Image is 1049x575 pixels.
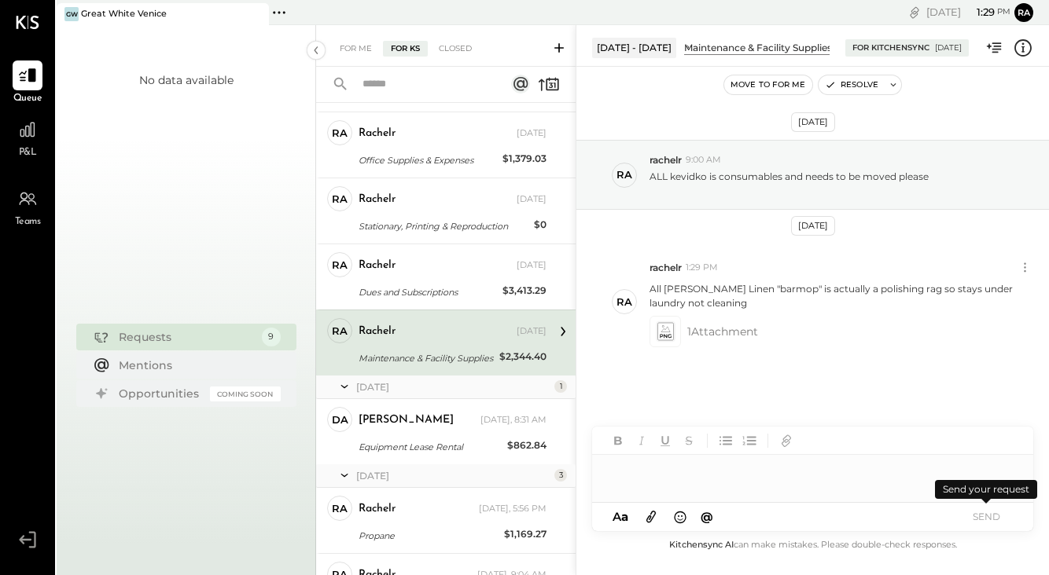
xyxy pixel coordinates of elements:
[955,506,1018,527] button: SEND
[431,41,480,57] div: Closed
[81,8,167,20] div: Great White Venice
[262,328,281,346] div: 9
[608,430,628,451] button: Bold
[332,41,380,57] div: For Me
[139,72,234,88] div: No data available
[332,258,348,273] div: ra
[617,167,632,182] div: ra
[791,112,835,132] div: [DATE]
[332,501,348,516] div: ra
[119,386,202,401] div: Opportunities
[724,75,812,94] button: Move to for me
[502,283,547,298] div: $3,413.29
[701,509,713,524] span: @
[517,325,547,338] div: [DATE]
[359,501,396,517] div: rachelr
[502,151,547,167] div: $1,379.03
[356,380,550,394] div: [DATE]
[359,412,454,428] div: [PERSON_NAME]
[359,528,499,544] div: Propane
[926,5,1010,20] div: [DATE]
[356,469,550,482] div: [DATE]
[1,115,54,160] a: P&L
[650,282,1017,309] p: All [PERSON_NAME] Linen "barmop" is actually a polishing rag so stays under laundry not cleaning
[359,152,498,168] div: Office Supplies & Expenses
[791,216,835,236] div: [DATE]
[554,380,567,393] div: 1
[716,430,736,451] button: Unordered List
[332,192,348,207] div: ra
[696,507,718,526] button: @
[504,526,547,542] div: $1,169.27
[907,4,922,20] div: copy link
[1,184,54,229] a: Teams
[617,295,632,309] div: ra
[13,92,42,106] span: Queue
[332,412,348,427] div: DA
[507,438,547,453] div: $862.84
[686,262,718,274] span: 1:29 PM
[687,316,758,347] span: 1 Attachment
[1,60,54,106] a: Queue
[359,284,498,300] div: Dues and Subscriptions
[119,329,254,345] div: Requests
[621,509,628,524] span: a
[684,41,832,54] div: Maintenance & Facility Supplies
[686,154,721,167] span: 9:00 AM
[679,430,699,451] button: Strikethrough
[517,259,547,272] div: [DATE]
[119,357,273,373] div: Mentions
[64,7,79,21] div: GW
[359,126,396,141] div: rachelr
[935,42,962,53] div: [DATE]
[963,5,995,20] span: 1 : 29
[332,126,348,141] div: ra
[359,350,495,366] div: Maintenance & Facility Supplies
[517,193,547,206] div: [DATE]
[739,430,760,451] button: Ordered List
[935,480,1037,499] div: Send your request
[359,324,396,339] div: rachelr
[554,469,567,482] div: 3
[592,38,676,57] div: [DATE] - [DATE]
[650,153,682,167] span: rachelr
[210,386,281,401] div: Coming Soon
[650,261,682,274] span: rachelr
[631,430,652,451] button: Italic
[359,192,396,207] div: rachelr
[608,508,633,526] button: Aa
[15,215,41,229] span: Teams
[819,75,885,94] button: Resolve
[534,217,547,233] div: $0
[383,41,428,57] div: For KS
[499,349,547,364] div: $2,344.40
[359,258,396,273] div: rachelr
[997,6,1010,17] span: pm
[517,127,547,140] div: [DATE]
[332,324,348,339] div: ra
[359,439,502,455] div: Equipment Lease Rental
[776,430,797,451] button: Add URL
[359,218,529,234] div: Stationary, Printing & Reproduction
[480,414,547,427] div: [DATE], 8:31 AM
[852,42,929,53] div: For KitchenSync
[479,503,547,515] div: [DATE], 5:56 PM
[19,146,37,160] span: P&L
[1014,3,1033,22] button: ra
[650,170,929,196] p: ALL kevidko is consumables and needs to be moved please
[655,430,675,451] button: Underline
